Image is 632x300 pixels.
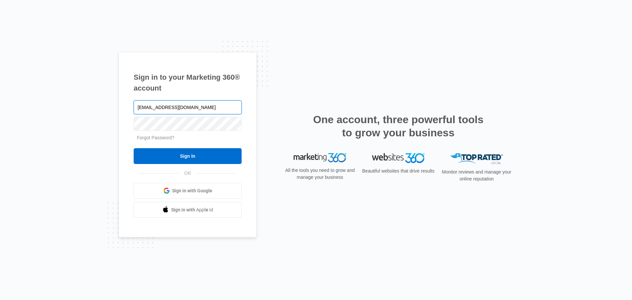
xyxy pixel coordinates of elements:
img: Marketing 360 [294,153,346,162]
h1: Sign in to your Marketing 360® account [134,72,242,94]
a: Forgot Password? [137,135,174,140]
p: Beautiful websites that drive results [361,168,435,175]
span: OR [180,170,196,177]
span: Sign in with Apple Id [171,206,213,213]
img: Top Rated Local [450,153,503,164]
p: All the tools you need to grow and manage your business [283,167,357,181]
input: Sign In [134,148,242,164]
a: Sign in with Apple Id [134,202,242,218]
span: Sign in with Google [172,187,212,194]
input: Email [134,100,242,114]
img: Websites 360 [372,153,425,163]
a: Sign in with Google [134,183,242,199]
p: Monitor reviews and manage your online reputation [440,169,513,182]
h2: One account, three powerful tools to grow your business [311,113,486,139]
